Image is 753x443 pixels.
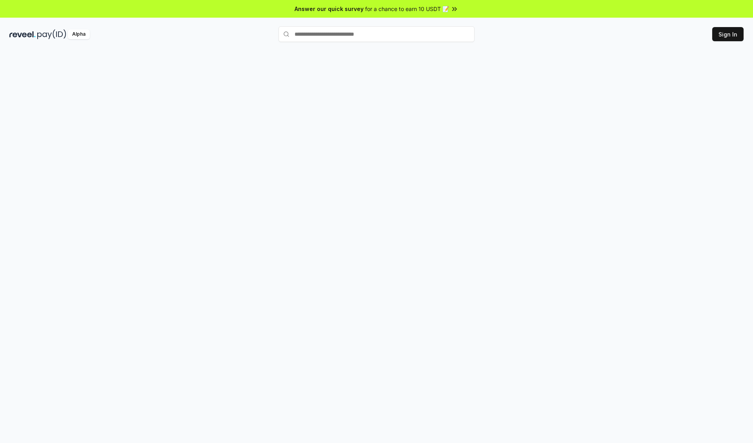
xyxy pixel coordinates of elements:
span: Answer our quick survey [295,5,364,13]
div: Alpha [68,29,90,39]
img: pay_id [37,29,66,39]
span: for a chance to earn 10 USDT 📝 [365,5,449,13]
button: Sign In [712,27,744,41]
img: reveel_dark [9,29,36,39]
